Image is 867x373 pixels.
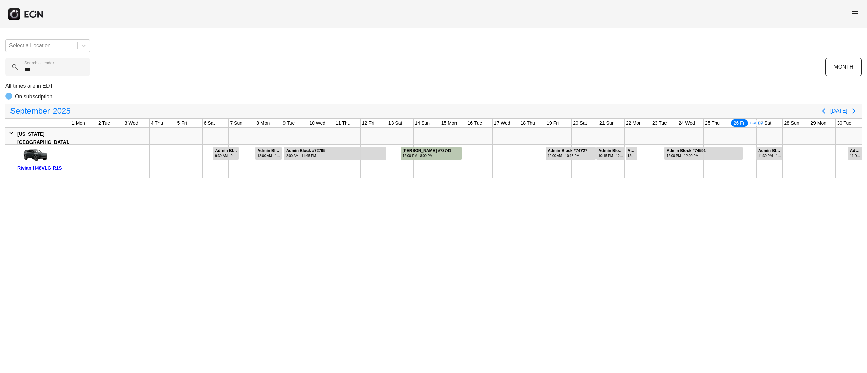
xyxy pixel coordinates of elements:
div: Admin Block #75989 [850,148,861,153]
div: 27 Sat [757,119,773,127]
span: menu [851,9,859,17]
div: 11:30 PM - 11:45 PM [758,153,782,158]
button: [DATE] [830,105,847,117]
div: 18 Thu [519,119,536,127]
div: 8 Mon [255,119,271,127]
div: Rented for 4 days by Admin Block Current status is rental [284,145,387,160]
div: Admin Block #75919 [758,148,782,153]
div: Admin Block #72795 [286,148,326,153]
div: 12:00 PM - 8:00 PM [403,153,451,158]
div: 28 Sun [783,119,800,127]
div: [US_STATE][GEOGRAPHIC_DATA], [GEOGRAPHIC_DATA] [17,130,69,154]
div: Rented for 3 days by Admin Block Current status is rental [664,145,743,160]
div: Admin Block #71726 [215,148,238,153]
div: 23 Tue [651,119,668,127]
button: Previous page [817,104,830,118]
span: 2025 [51,104,72,118]
div: 12:00 PM - 12:00 PM [667,153,706,158]
div: Admin Block #74591 [667,148,706,153]
div: 12 Fri [361,119,376,127]
span: September [9,104,51,118]
div: 19 Fri [545,119,560,127]
div: 14 Sun [414,119,431,127]
div: 26 Fri [730,119,749,127]
label: Search calendar [24,60,54,66]
button: September2025 [6,104,75,118]
div: 11:00 AM - 11:00 AM [850,153,861,158]
img: car [17,147,51,164]
div: Rented for 2 days by Admin Block Current status is rental [545,145,596,160]
div: 4 Thu [150,119,165,127]
div: 10 Wed [308,119,327,127]
div: 22 Mon [625,119,643,127]
div: Rented for 3 days by Abdulrahman Alkhaja Current status is completed [400,145,462,160]
div: 1 Mon [70,119,86,127]
div: 3 Wed [123,119,140,127]
div: Rented for 1 days by Admin Block Current status is rental [848,145,862,160]
div: 25 Thu [704,119,721,127]
div: 15 Mon [440,119,459,127]
div: 12:30 AM - 12:00 PM [628,153,637,158]
div: Admin Block #70137 [257,148,281,153]
div: 5 Fri [176,119,188,127]
div: Rented for 1 days by Admin Block Current status is rental [213,145,239,160]
div: [PERSON_NAME] #73741 [403,148,451,153]
div: 11 Thu [334,119,352,127]
button: MONTH [825,58,862,76]
div: Admin Block #74462 [598,148,624,153]
div: Admin Block #74727 [548,148,587,153]
div: 13 Sat [387,119,403,127]
div: 2 Tue [97,119,111,127]
div: 9 Tue [281,119,296,127]
button: Next page [847,104,861,118]
div: 2:00 AM - 11:45 PM [286,153,326,158]
div: 9:30 AM - 9:30 AM [215,153,238,158]
div: Rented for 2 days by Admin Block Current status is rental [756,145,783,160]
p: All times are in EDT [5,82,862,90]
div: 30 Tue [836,119,853,127]
div: 20 Sat [572,119,588,127]
div: Admin Block #74728 [628,148,637,153]
div: 29 Mon [809,119,828,127]
div: 12:00 AM - 12:30 AM [257,153,281,158]
div: Rivian H48VLG R1S [17,164,68,172]
div: 16 Tue [466,119,484,127]
div: Rented for 2 days by Admin Block Current status is rental [596,145,625,160]
div: 17 Wed [493,119,512,127]
div: 12:00 AM - 10:15 PM [548,153,587,158]
div: 24 Wed [677,119,696,127]
p: On subscription [15,93,52,101]
div: 21 Sun [598,119,616,127]
div: Rented for 2 days by Admin Block Current status is rental [255,145,282,160]
div: 10:15 PM - 12:30 AM [598,153,624,158]
div: 7 Sun [229,119,244,127]
div: Rented for 1 days by Admin Block Current status is rental [625,145,638,160]
div: 6 Sat [203,119,216,127]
